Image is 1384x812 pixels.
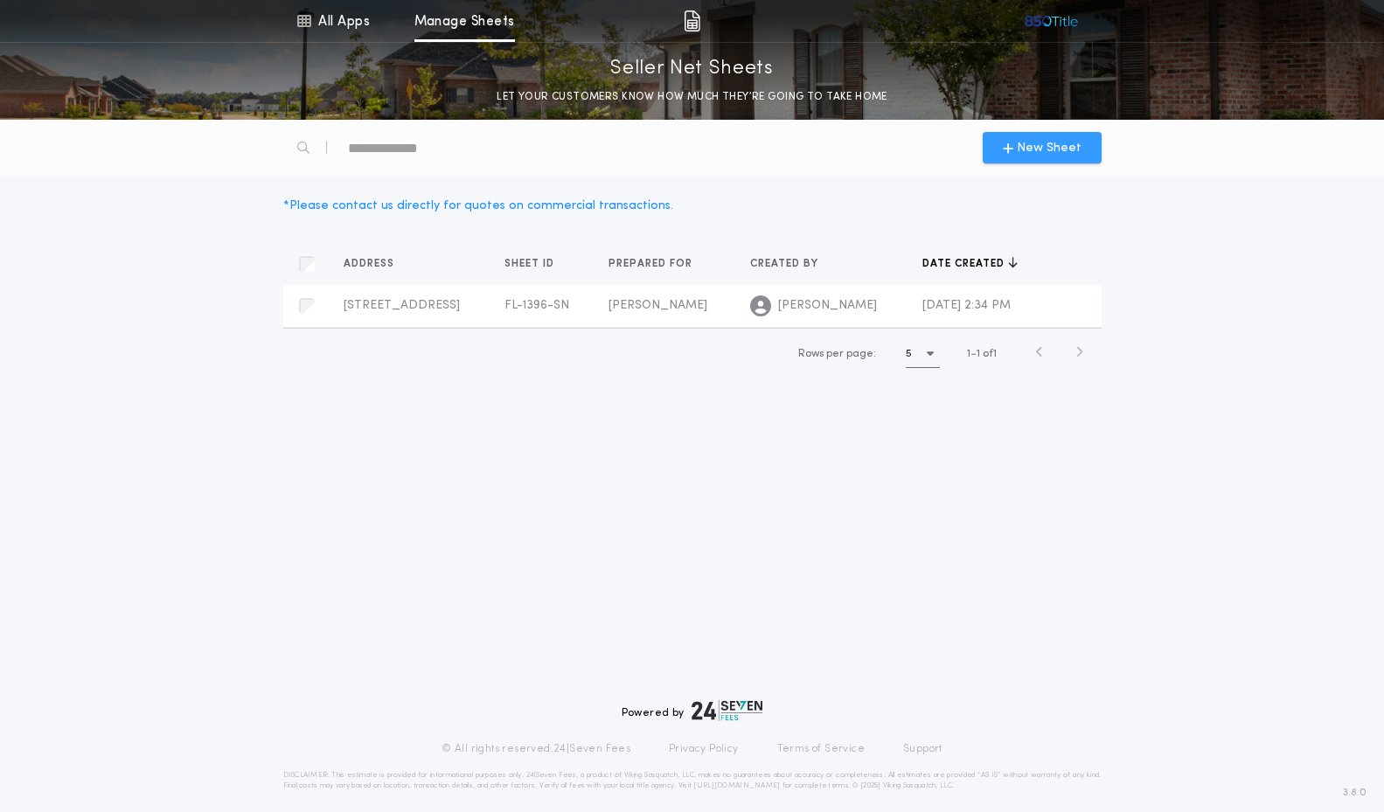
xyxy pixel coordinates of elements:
[906,340,940,368] button: 5
[504,257,558,271] span: Sheet ID
[778,297,877,315] span: [PERSON_NAME]
[610,55,774,83] p: Seller Net Sheets
[609,299,707,312] span: [PERSON_NAME]
[798,349,876,359] span: Rows per page:
[983,132,1102,163] button: New Sheet
[922,255,1018,273] button: Date created
[669,742,739,756] a: Privacy Policy
[283,197,673,215] div: * Please contact us directly for quotes on commercial transactions.
[906,345,912,363] h1: 5
[344,299,460,312] span: [STREET_ADDRESS]
[903,742,942,756] a: Support
[967,349,970,359] span: 1
[1343,785,1367,801] span: 3.8.0
[504,299,569,312] span: FL-1396-SN
[777,742,865,756] a: Terms of Service
[497,88,887,106] p: LET YOUR CUSTOMERS KNOW HOW MUCH THEY’RE GOING TO TAKE HOME
[622,700,763,721] div: Powered by
[609,257,696,271] span: Prepared for
[922,299,1011,312] span: [DATE] 2:34 PM
[692,700,763,721] img: logo
[504,255,567,273] button: Sheet ID
[750,257,822,271] span: Created by
[693,782,780,789] a: [URL][DOMAIN_NAME]
[922,257,1008,271] span: Date created
[750,255,831,273] button: Created by
[977,349,980,359] span: 1
[344,255,407,273] button: Address
[684,10,700,31] img: img
[1023,12,1080,30] img: vs-icon
[1017,139,1081,157] span: New Sheet
[983,346,997,362] span: of 1
[283,770,1102,791] p: DISCLAIMER: This estimate is provided for informational purposes only. 24|Seven Fees, a product o...
[442,742,630,756] p: © All rights reserved. 24|Seven Fees
[344,257,398,271] span: Address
